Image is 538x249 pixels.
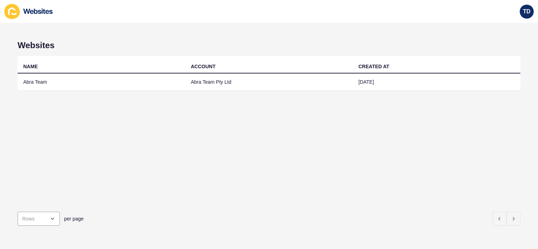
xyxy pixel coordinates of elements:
[191,63,215,70] div: ACCOUNT
[64,215,83,222] span: per page
[18,40,520,50] h1: Websites
[23,63,38,70] div: NAME
[18,74,185,91] td: Abra Team
[353,74,520,91] td: [DATE]
[18,212,60,226] div: open menu
[358,63,389,70] div: CREATED AT
[523,8,530,15] span: TD
[185,74,353,91] td: Abra Team Pty Ltd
